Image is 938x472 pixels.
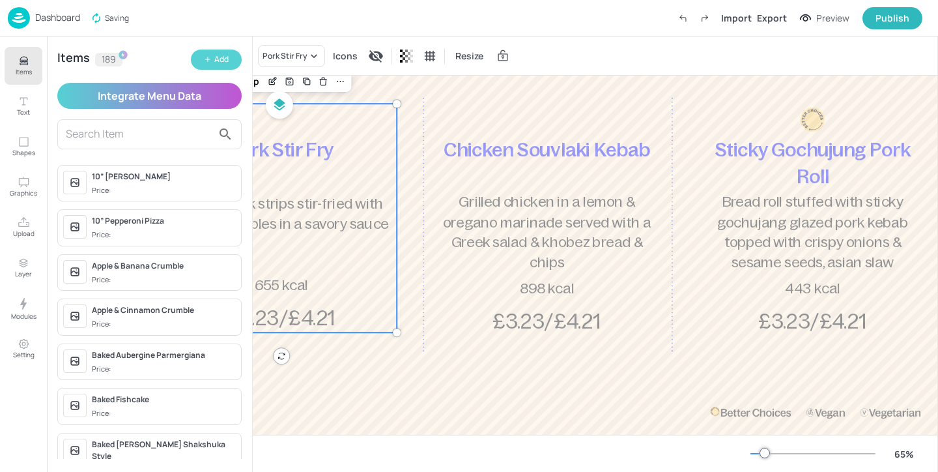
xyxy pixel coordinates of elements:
div: Edit Item [264,73,281,90]
p: Graphics [10,188,37,198]
input: Search Item [66,124,212,145]
span: £3.23/£4.21 [227,306,335,329]
button: Upload [5,209,42,246]
div: Add [214,53,229,66]
span: Sticky Gochujung Pork Roll [715,140,910,188]
p: Shapes [12,148,35,157]
label: Redo (Ctrl + Y) [694,7,716,29]
button: Preview [792,8,857,28]
div: Apple & Cinnamon Crumble [92,304,236,316]
div: Baked Aubergine Parmergiana [92,349,236,361]
p: Upload [13,229,35,238]
div: Preview [816,11,849,25]
div: Export [757,11,787,25]
div: Pork Stir Fry [263,50,307,62]
p: Setting [13,350,35,359]
button: Items [5,47,42,85]
p: Layer [15,269,32,278]
div: Baked [PERSON_NAME] Shakshuka Style [92,439,236,462]
button: search [212,121,238,147]
div: Import [721,11,752,25]
div: Items [57,53,90,66]
div: 65 % [888,447,920,461]
button: Add [191,50,242,70]
div: Price: [92,364,113,375]
label: Undo (Ctrl + Z) [672,7,694,29]
span: Tender pork strips stir-fried with crisp vegetables in a savory sauce [171,196,388,232]
div: Price: [92,408,113,419]
span: 898 kcal [520,280,574,297]
div: Display condition [365,46,386,66]
img: logo-86c26b7e.jpg [8,7,30,29]
div: Price: [92,274,113,286]
button: Modules [5,289,42,327]
div: Publish [875,11,909,25]
div: Apple & Banana Crumble [92,260,236,272]
div: 10” Pepperoni Pizza [92,215,236,227]
div: Price: [92,229,113,241]
div: Baked Fishcake [92,394,236,406]
span: £3.23/£4.21 [492,310,601,332]
span: Bread roll stuffed with sticky gochujang glazed pork kebab topped with crispy onions & sesame see... [717,194,907,271]
p: Dashboard [35,13,80,22]
span: Grilled chicken in a lemon & oregano marinade served with a Greek salad & khobez bread & chips [443,194,651,271]
button: Publish [862,7,922,29]
button: Shapes [5,128,42,166]
div: Delete [315,73,332,90]
span: Resize [453,49,486,63]
span: Pork Stir Fry [229,139,334,160]
div: Price: [92,185,113,196]
div: Icons [330,46,360,66]
button: Integrate Menu Data [57,83,242,109]
button: Layer [5,249,42,287]
p: Modules [11,312,36,321]
div: Price: [92,319,113,330]
p: 189 [102,55,116,64]
span: 443 kcal [785,280,840,297]
span: Saving [91,12,129,25]
button: Setting [5,330,42,368]
div: Duplicate [298,73,315,90]
button: Graphics [5,168,42,206]
span: 655 kcal [255,277,308,293]
button: Text [5,87,42,125]
span: £3.23/£4.21 [758,310,866,332]
p: Items [16,67,32,76]
div: 10” [PERSON_NAME] [92,171,236,183]
span: Chicken Souvlaki Kebab [444,140,649,161]
p: Text [17,108,30,117]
